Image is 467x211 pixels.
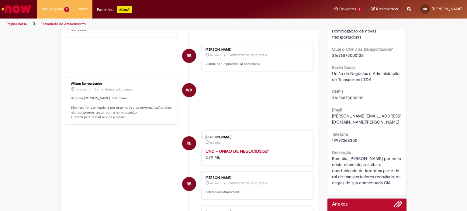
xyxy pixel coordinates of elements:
small: Comentários adicionais [228,181,267,186]
span: More [78,6,88,12]
b: Descrição [332,150,351,155]
span: Bom dia, [PERSON_NAME] por meio deste chamado, solicitar a oportunidade de fazermos parte do rol ... [332,156,402,185]
div: Ricardo Barros [182,177,196,191]
span: WB [186,83,192,97]
time: 13/08/2025 21:56:48 [210,182,221,185]
time: 14/08/2025 14:02:48 [210,53,221,57]
small: Comentários adicionais [94,87,133,92]
span: União de Negócios e Administração de Transportes LTDA [332,71,401,82]
span: 16d atrás [210,53,221,57]
span: Requisições [42,6,63,12]
div: [PERSON_NAME] [206,48,307,52]
button: Adicionar anexos [394,200,402,211]
img: ServiceNow [1,3,32,15]
div: Wilson BerrowJunior [71,82,172,86]
div: Ricardo Barros [182,49,196,63]
b: Email [332,107,342,113]
p: +GenAi [117,6,132,13]
b: Telefone [332,131,348,137]
small: Comentários adicionais [228,53,267,58]
span: 31626873000138 [332,95,364,100]
div: [PERSON_NAME] [206,176,307,180]
span: RB [187,49,192,63]
span: 1 [357,7,362,12]
ul: Trilhas de página [5,19,307,30]
a: CND - UNIAO DE NEGOCIOS.pdf [206,148,269,154]
p: Junior, nao e possivel! ai complicou! [206,62,307,66]
time: 14/08/2025 10:29:48 [75,88,86,91]
div: 2.79 MB [206,148,307,160]
div: Padroniza [97,6,132,13]
span: Favoritos [339,6,356,12]
span: RB [187,177,192,191]
b: CNPJ [332,89,343,94]
span: [PERSON_NAME] [432,6,462,12]
a: Rascunhos [371,6,398,12]
span: RB [187,136,192,151]
div: Ricardo Barros [182,136,196,150]
span: Rascunhos [376,6,398,12]
span: Homologação de novas transportadoras [332,28,377,40]
p: Bom dia [PERSON_NAME], tudo bem ? Sim, isso foi verificado, e por esse motivo de governance/jurid... [71,96,172,120]
p: deleted an attachment [206,190,307,195]
b: Razão Social [332,65,355,70]
h2: Anexos [332,202,348,207]
time: 13/08/2025 21:57:03 [210,141,221,145]
span: 16d atrás [75,88,86,91]
span: 16d atrás [210,182,221,185]
span: 31626873000138 [332,53,364,58]
div: Wilson BerrowJunior [182,83,196,97]
a: Página inicial [7,22,28,26]
span: 7 [64,7,69,12]
div: [PERSON_NAME] [206,135,307,139]
span: 16d atrás [210,141,221,145]
span: 19997268300 [332,138,357,143]
a: Formulário de Atendimento [41,22,86,26]
span: [PERSON_NAME][EMAIL_ADDRESS][DOMAIN_NAME][PERSON_NAME] [332,113,401,125]
span: RB [423,7,427,11]
b: Qual o CNPJ da transportadora? [332,46,393,52]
